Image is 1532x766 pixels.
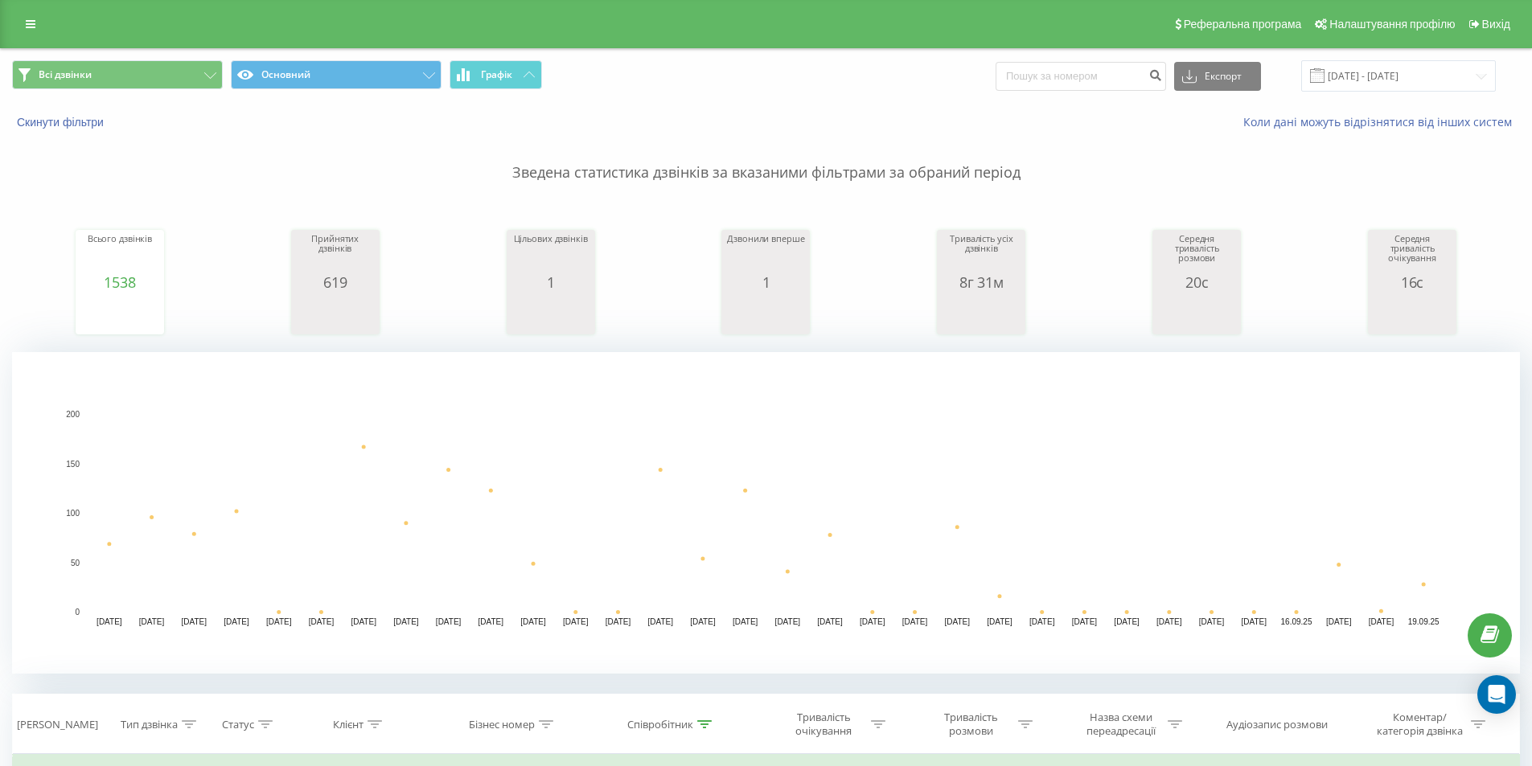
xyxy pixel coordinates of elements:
div: Тривалість усіх дзвінків [941,234,1021,274]
div: [PERSON_NAME] [17,718,98,731]
div: Цільових дзвінків [511,234,591,274]
text: 16.09.25 [1281,617,1312,626]
div: Дзвонили вперше [725,234,806,274]
text: [DATE] [1156,617,1182,626]
div: 16с [1372,274,1452,290]
text: [DATE] [436,617,462,626]
div: Клієнт [333,718,363,731]
span: Графік [481,69,512,80]
svg: A chart. [1372,290,1452,338]
text: [DATE] [647,617,673,626]
div: 1 [725,274,806,290]
text: [DATE] [1029,617,1055,626]
div: Всього дзвінків [80,234,160,274]
div: Бізнес номер [469,718,535,731]
button: Основний [231,60,442,89]
text: [DATE] [987,617,1012,626]
svg: A chart. [80,290,160,338]
div: Тривалість розмови [928,711,1014,738]
text: [DATE] [182,617,207,626]
div: Тривалість очікування [781,711,867,738]
text: 19.09.25 [1408,617,1440,626]
p: Зведена статистика дзвінків за вказаними фільтрами за обраний період [12,130,1520,183]
text: [DATE] [860,617,885,626]
text: [DATE] [1326,617,1352,626]
text: [DATE] [520,617,546,626]
div: Середня тривалість розмови [1156,234,1237,274]
text: [DATE] [690,617,716,626]
text: [DATE] [1114,617,1140,626]
text: [DATE] [266,617,292,626]
div: Коментар/категорія дзвінка [1373,711,1467,738]
text: [DATE] [224,617,249,626]
button: Всі дзвінки [12,60,223,89]
input: Пошук за номером [996,62,1166,91]
text: [DATE] [606,617,631,626]
div: Тип дзвінка [121,718,178,731]
text: [DATE] [97,617,122,626]
button: Графік [450,60,542,89]
div: 619 [295,274,376,290]
text: [DATE] [309,617,335,626]
div: 1538 [80,274,160,290]
svg: A chart. [295,290,376,338]
span: Всі дзвінки [39,68,92,81]
div: Прийнятих дзвінків [295,234,376,274]
span: Реферальна програма [1184,18,1302,31]
a: Коли дані можуть відрізнятися вiд інших систем [1243,114,1520,129]
text: [DATE] [1369,617,1394,626]
text: 0 [75,608,80,616]
text: [DATE] [775,617,801,626]
button: Скинути фільтри [12,115,112,129]
text: [DATE] [944,617,970,626]
text: 50 [71,559,80,567]
svg: A chart. [511,290,591,338]
text: [DATE] [1072,617,1098,626]
text: 100 [66,509,80,518]
div: Середня тривалість очікування [1372,234,1452,274]
text: [DATE] [563,617,589,626]
button: Експорт [1174,62,1261,91]
div: 1 [511,274,591,290]
text: [DATE] [1199,617,1225,626]
svg: A chart. [12,352,1520,674]
div: Open Intercom Messenger [1477,675,1516,714]
text: [DATE] [351,617,376,626]
text: [DATE] [393,617,419,626]
div: Назва схеми переадресації [1078,711,1164,738]
div: Статус [222,718,254,731]
span: Налаштування профілю [1329,18,1455,31]
svg: A chart. [725,290,806,338]
span: Вихід [1482,18,1510,31]
text: [DATE] [817,617,843,626]
text: [DATE] [733,617,758,626]
text: [DATE] [478,617,504,626]
text: [DATE] [902,617,928,626]
text: [DATE] [139,617,165,626]
div: Аудіозапис розмови [1226,718,1328,731]
div: 8г 31м [941,274,1021,290]
text: 150 [66,460,80,469]
div: 20с [1156,274,1237,290]
text: [DATE] [1242,617,1267,626]
div: Співробітник [627,718,693,731]
text: 200 [66,410,80,419]
svg: A chart. [1156,290,1237,338]
svg: A chart. [941,290,1021,338]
